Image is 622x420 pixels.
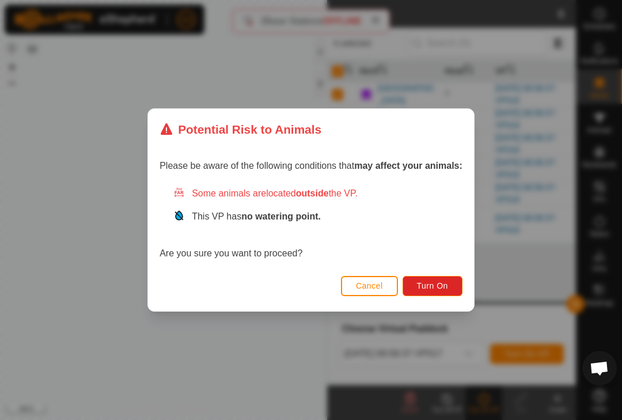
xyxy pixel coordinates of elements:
span: This VP has [192,211,321,221]
button: Cancel [341,276,398,296]
div: Some animals are [173,187,462,200]
strong: outside [296,188,329,198]
div: Potential Risk to Animals [160,120,321,138]
strong: no watering point. [241,211,321,221]
div: Are you sure you want to proceed? [160,187,462,260]
span: located the VP. [266,188,358,198]
div: Open chat [582,351,617,385]
button: Turn On [403,276,462,296]
strong: may affect your animals: [354,161,462,171]
span: Turn On [417,281,448,290]
span: Please be aware of the following conditions that [160,161,462,171]
span: Cancel [356,281,383,290]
